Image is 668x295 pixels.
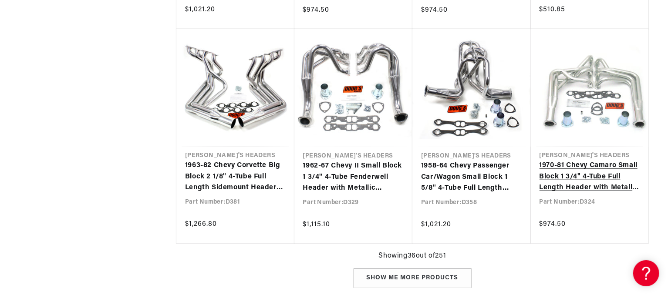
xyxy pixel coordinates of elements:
[185,160,286,194] a: 1963-82 Chevy Corvette Big Block 2 1/8" 4-Tube Full Length Sidemount Header with Metallic Ceramic...
[354,268,472,288] div: Show me more products
[421,161,522,194] a: 1958-64 Chevy Passenger Car/Wagon Small Block 1 5/8" 4-Tube Full Length Header with Metallic Cera...
[303,161,404,194] a: 1962-67 Chevy II Small Block 1 3/4" 4-Tube Fenderwell Header with Metallic Ceramic Coating
[379,251,446,262] span: Showing 36 out of 251
[540,160,640,194] a: 1970-81 Chevy Camaro Small Block 1 3/4" 4-Tube Full Length Header with Metallic Ceramic Coating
